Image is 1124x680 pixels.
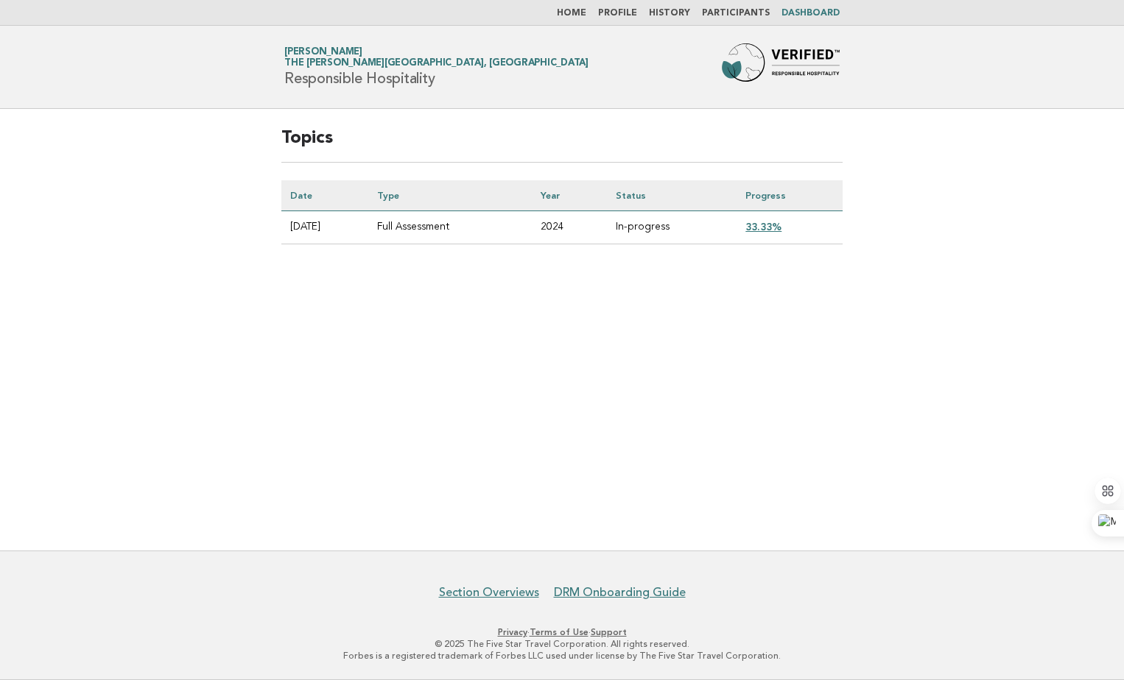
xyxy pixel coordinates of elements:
[598,9,637,18] a: Profile
[368,211,532,244] td: Full Assessment
[607,180,737,211] th: Status
[554,585,686,600] a: DRM Onboarding Guide
[530,627,589,637] a: Terms of Use
[557,9,586,18] a: Home
[284,47,589,68] a: [PERSON_NAME]The [PERSON_NAME][GEOGRAPHIC_DATA], [GEOGRAPHIC_DATA]
[284,59,589,68] span: The [PERSON_NAME][GEOGRAPHIC_DATA], [GEOGRAPHIC_DATA]
[281,127,843,163] h2: Topics
[111,638,1013,650] p: © 2025 The Five Star Travel Corporation. All rights reserved.
[737,180,843,211] th: Progress
[368,180,532,211] th: Type
[781,9,840,18] a: Dashboard
[439,585,539,600] a: Section Overviews
[111,626,1013,638] p: · ·
[607,211,737,244] td: In-progress
[722,43,840,91] img: Forbes Travel Guide
[649,9,690,18] a: History
[532,180,607,211] th: Year
[111,650,1013,662] p: Forbes is a registered trademark of Forbes LLC used under license by The Five Star Travel Corpora...
[281,211,368,244] td: [DATE]
[284,48,589,86] h1: Responsible Hospitality
[702,9,770,18] a: Participants
[498,627,527,637] a: Privacy
[591,627,627,637] a: Support
[745,221,781,233] a: 33.33%
[281,180,368,211] th: Date
[532,211,607,244] td: 2024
